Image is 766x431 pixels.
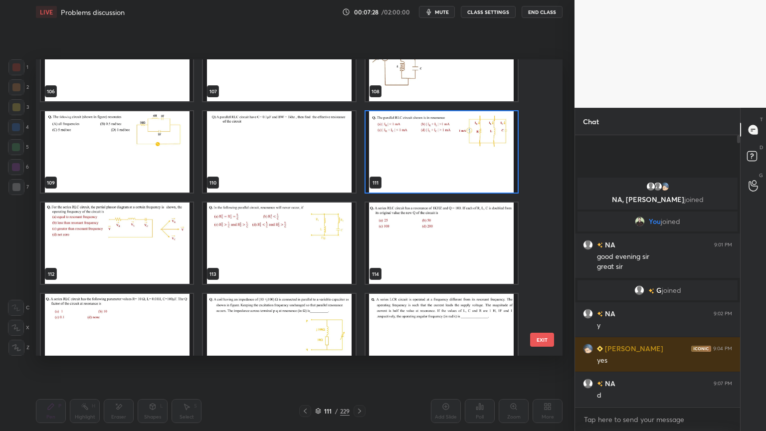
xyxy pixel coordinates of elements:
div: y [597,321,732,331]
div: yes [597,356,732,366]
div: LIVE [36,6,57,18]
div: great sir [597,262,732,272]
div: 7 [8,179,29,195]
img: default.png [653,182,663,192]
div: X [8,320,29,336]
div: 9:07 PM [714,381,732,387]
span: mute [435,8,449,15]
img: default.png [583,240,593,250]
div: grid [36,59,545,356]
img: 1756913441JU049V.pdf [366,203,518,284]
h6: NA [603,378,615,389]
div: Z [8,340,29,356]
img: no-rating-badge.077c3623.svg [597,381,603,387]
div: 9:02 PM [714,311,732,317]
div: 111 [323,408,333,414]
div: 9:01 PM [714,242,732,248]
div: 6 [8,159,29,175]
img: 1756913441JU049V.pdf [203,294,355,375]
button: mute [419,6,455,18]
img: Learner_Badge_beginner_1_8b307cf2a0.svg [597,346,603,352]
div: 229 [340,407,350,416]
div: C [8,300,29,316]
img: default.png [583,379,593,389]
div: 3 [8,99,29,115]
img: iconic-dark.1390631f.png [691,346,711,352]
p: G [759,172,763,179]
img: 1756913441JU049V.pdf [41,294,193,375]
img: 3ff106bf352749fe9b4a8bd31eb9a111.7824843_ [660,182,670,192]
img: 1756913441JU049V.pdf [203,203,355,284]
h6: NA [603,239,615,250]
img: no-rating-badge.077c3623.svg [597,242,603,248]
img: 1756913441JU049V.pdf [366,111,518,193]
div: 4 [8,119,29,135]
h6: [PERSON_NAME] [603,343,663,354]
p: Chat [575,108,607,135]
img: 1756913441JU049V.pdf [366,20,518,101]
span: joined [662,286,681,294]
button: End Class [522,6,563,18]
div: grid [575,176,740,407]
div: d [597,391,732,401]
img: default.png [634,285,644,295]
img: 1756913441JU049V.pdf [203,20,355,101]
p: D [760,144,763,151]
div: 2 [8,79,29,95]
img: 1756913441JU049V.pdf [366,294,518,375]
div: / [335,408,338,414]
span: joined [684,195,704,204]
p: NA, [PERSON_NAME] [583,196,732,204]
button: CLASS SETTINGS [461,6,516,18]
h6: NA [603,308,615,319]
img: default.png [646,182,656,192]
div: 9:04 PM [713,346,732,352]
img: 3ff106bf352749fe9b4a8bd31eb9a111.7824843_ [583,344,593,354]
span: G [656,286,662,294]
div: 5 [8,139,29,155]
img: no-rating-badge.077c3623.svg [597,311,603,317]
span: You [649,217,661,225]
h4: Problems discussion [61,7,125,17]
img: default.png [583,309,593,319]
div: 1 [8,59,28,75]
img: 1756913441JU049V.pdf [203,111,355,193]
img: 1756913441JU049V.pdf [41,203,193,284]
button: EXIT [530,333,554,347]
img: 1756913441JU049V.pdf [41,20,193,101]
p: T [760,116,763,123]
img: 1756913441JU049V.pdf [41,111,193,193]
img: 92155e9b22ef4df58f3aabcf37ccfb9e.jpg [635,216,645,226]
span: joined [661,217,680,225]
img: no-rating-badge.077c3623.svg [648,288,654,294]
div: good evening sir [597,252,732,262]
